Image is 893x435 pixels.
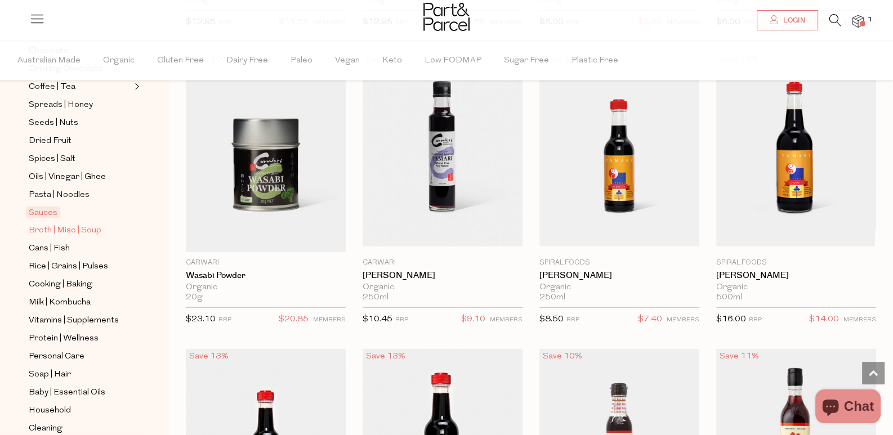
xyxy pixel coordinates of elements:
div: Save 11% [716,349,762,364]
span: Dried Fruit [29,134,72,148]
a: Oils | Vinegar | Ghee [29,170,131,184]
span: Sugar Free [504,41,549,80]
img: Wasabi Powder [186,52,346,252]
span: $16.00 [716,315,746,324]
a: Coffee | Tea [29,80,131,94]
a: Broth | Miso | Soup [29,223,131,237]
a: Dried Fruit [29,134,131,148]
div: Save 13% [186,349,232,364]
inbox-online-store-chat: Shopify online store chat [812,389,884,426]
span: Cooking | Baking [29,278,92,292]
small: MEMBERS [313,317,346,323]
span: $8.50 [539,315,564,324]
span: Oils | Vinegar | Ghee [29,171,106,184]
span: Paleo [291,41,312,80]
span: $10.45 [363,315,392,324]
span: $23.10 [186,315,216,324]
span: $7.40 [638,312,662,327]
a: Cans | Fish [29,241,131,255]
span: Cans | Fish [29,242,70,255]
span: 20g [186,293,203,303]
span: Vitamins | Supplements [29,314,119,328]
span: 1 [865,15,875,25]
a: [PERSON_NAME] [539,271,699,281]
p: Spiral Foods [716,258,876,268]
span: 250ml [363,293,389,303]
span: Seeds | Nuts [29,116,78,130]
a: Cooking | Baking [29,277,131,292]
span: Organic [103,41,135,80]
small: RRP [395,317,408,323]
div: Save 10% [539,349,586,364]
a: Personal Care [29,349,131,364]
a: Seeds | Nuts [29,116,131,130]
a: Sauces [29,206,131,219]
span: $9.10 [461,312,485,327]
span: 500ml [716,293,742,303]
p: Spiral Foods [539,258,699,268]
a: Spices | Salt [29,152,131,166]
a: Spreads | Honey [29,98,131,112]
span: Spreads | Honey [29,98,93,112]
div: Organic [716,282,876,293]
img: Tamari [363,58,523,246]
button: Expand/Collapse Coffee | Tea [132,80,140,93]
small: MEMBERS [490,317,523,323]
a: Pasta | Noodles [29,188,131,202]
span: Protein | Wellness [29,332,99,346]
a: [PERSON_NAME] [363,271,523,281]
span: Plastic Free [571,41,618,80]
div: Organic [186,282,346,293]
a: Vitamins | Supplements [29,313,131,328]
a: Soap | Hair [29,367,131,382]
span: Australian Made [17,41,81,80]
small: MEMBERS [667,317,699,323]
span: Sauces [26,207,60,218]
span: $20.85 [279,312,309,327]
a: Milk | Kombucha [29,295,131,310]
a: Baby | Essential Oils [29,385,131,400]
span: Broth | Miso | Soup [29,224,101,237]
span: Low FODMAP [425,41,481,80]
a: Login [757,10,818,30]
span: Spices | Salt [29,153,75,166]
span: Personal Care [29,350,84,364]
span: Pasta | Noodles [29,189,90,202]
img: Tamari [716,58,876,246]
span: Soap | Hair [29,368,71,382]
div: Organic [363,282,523,293]
p: Carwari [363,258,523,268]
span: Baby | Essential Oils [29,386,105,400]
a: 1 [852,15,864,27]
a: Rice | Grains | Pulses [29,259,131,273]
small: RRP [749,317,762,323]
img: Part&Parcel [423,3,470,31]
span: Vegan [335,41,360,80]
span: Milk | Kombucha [29,296,91,310]
div: Save 13% [363,349,409,364]
span: Login [780,16,805,25]
span: Gluten Free [157,41,204,80]
a: [PERSON_NAME] [716,271,876,281]
a: Protein | Wellness [29,331,131,346]
small: RRP [566,317,579,323]
small: MEMBERS [843,317,876,323]
a: Household [29,403,131,418]
small: RRP [218,317,231,323]
img: Tamari [539,58,699,246]
span: Rice | Grains | Pulses [29,260,108,273]
span: Dairy Free [226,41,268,80]
span: $14.00 [809,312,839,327]
span: Keto [382,41,402,80]
a: Wasabi Powder [186,271,346,281]
span: Household [29,404,71,418]
p: Carwari [186,258,346,268]
span: Coffee | Tea [29,80,75,94]
span: 250ml [539,293,565,303]
div: Organic [539,282,699,293]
